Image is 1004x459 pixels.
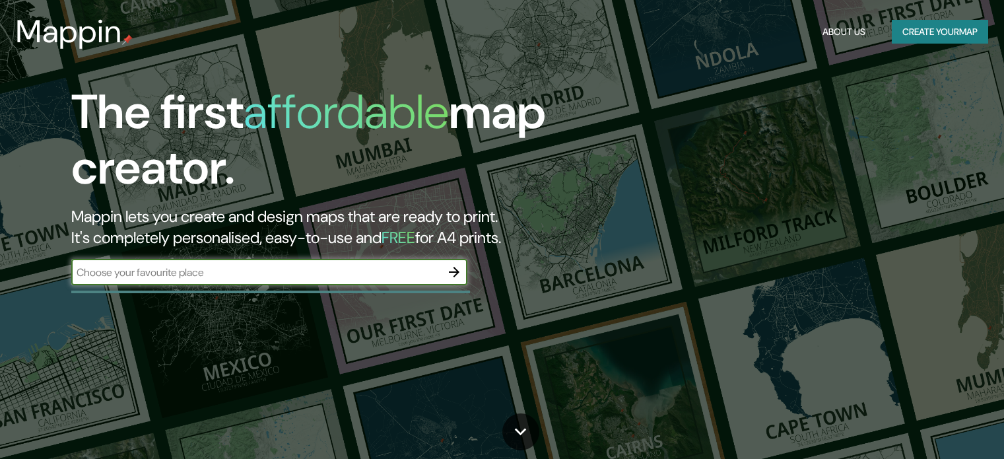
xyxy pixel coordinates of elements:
button: About Us [817,20,871,44]
input: Choose your favourite place [71,265,441,280]
button: Create yourmap [892,20,988,44]
iframe: Help widget launcher [887,407,989,444]
h1: The first map creator. [71,85,574,206]
h3: Mappin [16,13,122,50]
h5: FREE [382,227,415,248]
img: mappin-pin [122,34,133,45]
h1: affordable [244,81,449,143]
h2: Mappin lets you create and design maps that are ready to print. It's completely personalised, eas... [71,206,574,248]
